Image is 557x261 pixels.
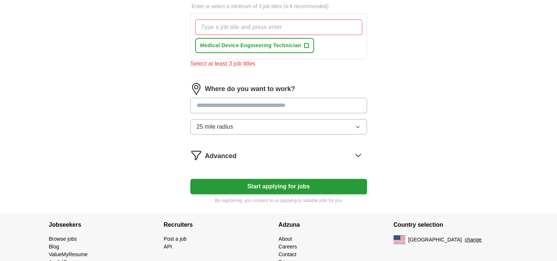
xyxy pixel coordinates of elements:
[195,38,314,53] button: Medical Device Engineering Technician
[190,3,367,10] p: Enter or select a minimum of 3 job titles (4-8 recommended)
[164,244,172,250] a: API
[205,84,295,94] label: Where do you want to work?
[190,149,202,161] img: filter
[197,122,233,131] span: 25 mile radius
[49,236,77,242] a: Browse jobs
[205,151,237,161] span: Advanced
[190,83,202,95] img: location.png
[465,236,482,244] button: change
[279,236,292,242] a: About
[190,197,367,204] p: By registering, you consent to us applying to suitable jobs for you
[195,20,362,35] input: Type a job title and press enter
[279,251,296,257] a: Contact
[190,59,367,68] div: Select at least 3 job titles
[164,236,187,242] a: Post a job
[49,251,88,257] a: ValueMyResume
[200,42,301,49] span: Medical Device Engineering Technician
[394,215,508,235] h4: Country selection
[190,179,367,194] button: Start applying for jobs
[279,244,297,250] a: Careers
[394,235,405,244] img: US flag
[408,236,462,244] span: [GEOGRAPHIC_DATA]
[49,244,59,250] a: Blog
[190,119,367,135] button: 25 mile radius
